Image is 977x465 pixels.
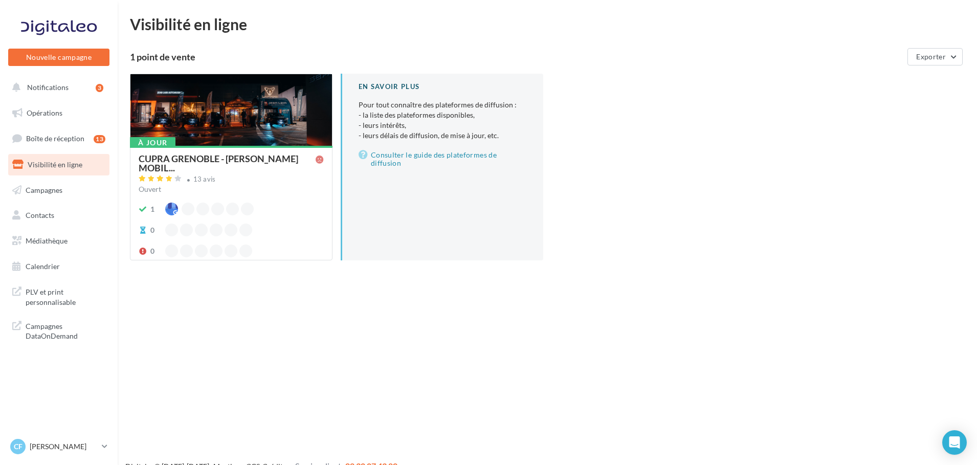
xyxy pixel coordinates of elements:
[139,174,324,186] a: 13 avis
[6,127,112,149] a: Boîte de réception13
[6,102,112,124] a: Opérations
[359,82,527,92] div: En savoir plus
[8,437,109,456] a: CF [PERSON_NAME]
[359,120,527,130] li: - leurs intérêts,
[28,160,82,169] span: Visibilité en ligne
[27,83,69,92] span: Notifications
[907,48,963,65] button: Exporter
[359,149,527,169] a: Consulter le guide des plateformes de diffusion
[130,16,965,32] div: Visibilité en ligne
[26,236,68,245] span: Médiathèque
[30,441,98,452] p: [PERSON_NAME]
[130,137,175,148] div: À jour
[8,49,109,66] button: Nouvelle campagne
[26,285,105,307] span: PLV et print personnalisable
[359,130,527,141] li: - leurs délais de diffusion, de mise à jour, etc.
[14,441,23,452] span: CF
[6,77,107,98] button: Notifications 3
[150,225,154,235] div: 0
[26,185,62,194] span: Campagnes
[26,134,84,143] span: Boîte de réception
[139,154,316,172] span: CUPRA GRENOBLE - [PERSON_NAME] MOBIL...
[26,211,54,219] span: Contacts
[359,110,527,120] li: - la liste des plateformes disponibles,
[150,246,154,256] div: 0
[139,185,161,193] span: Ouvert
[193,176,216,183] div: 13 avis
[6,230,112,252] a: Médiathèque
[150,204,154,214] div: 1
[6,256,112,277] a: Calendrier
[916,52,946,61] span: Exporter
[26,319,105,341] span: Campagnes DataOnDemand
[6,315,112,345] a: Campagnes DataOnDemand
[6,281,112,311] a: PLV et print personnalisable
[6,154,112,175] a: Visibilité en ligne
[130,52,903,61] div: 1 point de vente
[6,180,112,201] a: Campagnes
[94,135,105,143] div: 13
[27,108,62,117] span: Opérations
[942,430,967,455] div: Open Intercom Messenger
[6,205,112,226] a: Contacts
[26,262,60,271] span: Calendrier
[359,100,527,141] p: Pour tout connaître des plateformes de diffusion :
[96,84,103,92] div: 3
